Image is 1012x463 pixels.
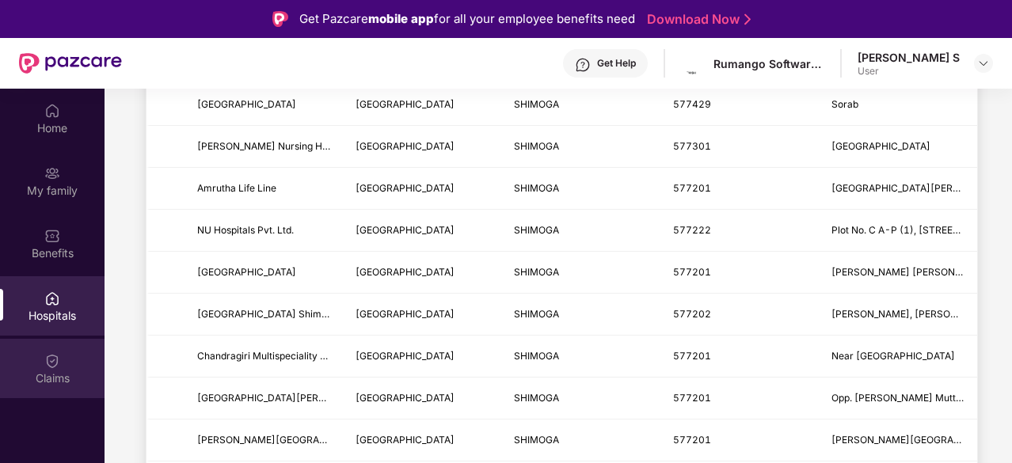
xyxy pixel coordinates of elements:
[514,182,559,194] span: SHIMOGA
[819,378,977,419] td: Opp. Raghavendra Swamy Mutt, 1St Cross, Tilak Nagar
[819,84,977,126] td: Sorab
[356,182,455,194] span: [GEOGRAPHIC_DATA]
[673,434,711,446] span: 577201
[356,434,455,446] span: [GEOGRAPHIC_DATA]
[356,140,455,152] span: [GEOGRAPHIC_DATA]
[819,252,977,294] td: Rathnamma Madhava Rao Road, Next to Syndicate Bank, Durgigudi
[501,419,660,461] td: SHIMOGA
[343,419,501,461] td: Karnataka
[831,140,930,152] span: [GEOGRAPHIC_DATA]
[356,266,455,278] span: [GEOGRAPHIC_DATA]
[597,57,636,70] div: Get Help
[819,419,977,461] td: Sangolli Rayanna Street (Jail Road), Shimoga
[19,53,122,74] img: New Pazcare Logo
[514,350,559,362] span: SHIMOGA
[343,252,501,294] td: Karnataka
[272,11,288,27] img: Logo
[744,11,751,28] img: Stroke
[343,294,501,336] td: Karnataka
[197,182,276,194] span: Amrutha Life Line
[501,84,660,126] td: SHIMOGA
[819,168,977,210] td: Main Road, Beside Neharu Stadium, Yalburgi Colony, Jayanagar
[343,168,501,210] td: Karnataka
[44,290,60,306] img: svg+xml;base64,PHN2ZyBpZD0iSG9zcGl0YWxzIiB4bWxucz0iaHR0cDovL3d3dy53My5vcmcvMjAwMC9zdmciIHdpZHRoPS...
[673,392,711,404] span: 577201
[683,52,706,75] img: nehish%20logo.png
[299,9,635,28] div: Get Pazcare for all your employee benefits need
[858,50,960,65] div: [PERSON_NAME] S
[197,140,342,152] span: [PERSON_NAME] Nursing Home
[197,98,296,110] span: [GEOGRAPHIC_DATA]
[831,98,858,110] span: Sorab
[356,98,455,110] span: [GEOGRAPHIC_DATA]
[858,65,960,78] div: User
[501,210,660,252] td: SHIMOGA
[819,294,977,336] td: Harakere, Thirthalli Road, Opposite Shiva Temple, Thirthalli
[356,350,455,362] span: [GEOGRAPHIC_DATA]
[197,434,375,446] span: [PERSON_NAME][GEOGRAPHIC_DATA]
[343,126,501,168] td: Karnataka
[197,350,356,362] span: Chandragiri Multispeciality Hospital
[185,378,343,419] td: SRI BASAVESHWARA HOSPITAL (N1078/AWSP/I)
[673,266,711,278] span: 577201
[673,182,711,194] span: 577201
[514,434,559,446] span: SHIMOGA
[831,224,1011,236] span: Plot No. C A-P (1), [STREET_ADDRESS]
[356,392,455,404] span: [GEOGRAPHIC_DATA]
[501,378,660,419] td: SHIMOGA
[197,266,296,278] span: [GEOGRAPHIC_DATA]
[368,11,434,26] strong: mobile app
[185,168,343,210] td: Amrutha Life Line
[831,350,955,362] span: Near [GEOGRAPHIC_DATA]
[501,168,660,210] td: SHIMOGA
[673,98,711,110] span: 577429
[819,210,977,252] td: Plot No. C A-P (1), No 78, Jedikatte, Machenahalli, Bhadravathi
[44,228,60,244] img: svg+xml;base64,PHN2ZyBpZD0iQmVuZWZpdHMiIHhtbG5zPSJodHRwOi8vd3d3LnczLm9yZy8yMDAwL3N2ZyIgd2lkdGg9Ij...
[501,126,660,168] td: SHIMOGA
[343,84,501,126] td: Karnataka
[185,126,343,168] td: Laxmi Nursing Home
[673,308,711,320] span: 577202
[185,419,343,461] td: SUBBAIAH HOSPITAL
[501,336,660,378] td: SHIMOGA
[356,308,455,320] span: [GEOGRAPHIC_DATA]
[343,336,501,378] td: Karnataka
[647,11,746,28] a: Download Now
[44,165,60,181] img: svg+xml;base64,PHN2ZyB3aWR0aD0iMjAiIGhlaWdodD0iMjAiIHZpZXdCb3g9IjAgMCAyMCAyMCIgZmlsbD0ibm9uZSIgeG...
[185,336,343,378] td: Chandragiri Multispeciality Hospital
[575,57,591,73] img: svg+xml;base64,PHN2ZyBpZD0iSGVscC0zMngzMiIgeG1sbnM9Imh0dHA6Ly93d3cudzMub3JnLzIwMDAvc3ZnIiB3aWR0aD...
[713,56,824,71] div: Rumango Software And Consulting Services Private Limited
[185,252,343,294] td: Sadhana Eye Hospital
[185,210,343,252] td: NU Hospitals Pvt. Ltd.
[514,392,559,404] span: SHIMOGA
[819,126,977,168] td: New Bridge Road, Bhadravathi
[197,224,294,236] span: NU Hospitals Pvt. Ltd.
[673,350,711,362] span: 577201
[501,294,660,336] td: SHIMOGA
[343,378,501,419] td: Karnataka
[819,336,977,378] td: Near Akkamahadevi Circle, Savalanga Road, Jayanagar
[514,140,559,152] span: SHIMOGA
[514,308,559,320] span: SHIMOGA
[44,353,60,369] img: svg+xml;base64,PHN2ZyBpZD0iQ2xhaW0iIHhtbG5zPSJodHRwOi8vd3d3LnczLm9yZy8yMDAwL3N2ZyIgd2lkdGg9IjIwIi...
[185,84,343,126] td: General Hospital
[185,294,343,336] td: Shankar Eye Hospital Shimoga
[44,103,60,119] img: svg+xml;base64,PHN2ZyBpZD0iSG9tZSIgeG1sbnM9Imh0dHA6Ly93d3cudzMub3JnLzIwMDAvc3ZnIiB3aWR0aD0iMjAiIG...
[977,57,990,70] img: svg+xml;base64,PHN2ZyBpZD0iRHJvcGRvd24tMzJ4MzIiIHhtbG5zPSJodHRwOi8vd3d3LnczLm9yZy8yMDAwL3N2ZyIgd2...
[343,210,501,252] td: Karnataka
[673,140,711,152] span: 577301
[514,266,559,278] span: SHIMOGA
[514,224,559,236] span: SHIMOGA
[514,98,559,110] span: SHIMOGA
[197,308,338,320] span: [GEOGRAPHIC_DATA] Shimoga
[673,224,711,236] span: 577222
[356,224,455,236] span: [GEOGRAPHIC_DATA]
[197,392,454,404] span: [GEOGRAPHIC_DATA][PERSON_NAME] (N1078/AWSP/I)
[501,252,660,294] td: SHIMOGA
